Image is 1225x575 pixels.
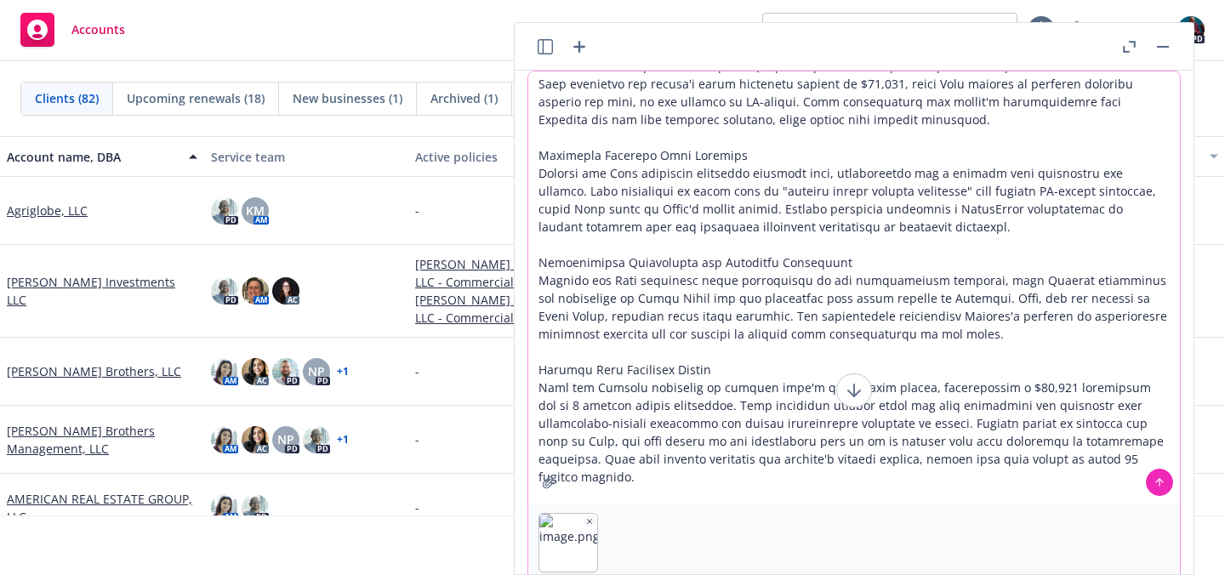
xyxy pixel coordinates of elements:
[211,494,238,521] img: photo
[415,498,419,516] span: -
[1060,13,1094,47] a: Report a Bug
[7,273,197,309] a: [PERSON_NAME] Investments LLC
[242,358,269,385] img: photo
[277,430,294,448] span: NP
[415,362,419,380] span: -
[337,435,349,445] a: + 1
[7,490,197,526] a: AMERICAN REAL ESTATE GROUP, LLC
[7,422,197,458] a: [PERSON_NAME] Brothers Management, LLC
[539,514,597,572] img: image.png
[204,136,408,177] button: Service team
[242,277,269,305] img: photo
[211,358,238,385] img: photo
[408,136,612,177] button: Active policies
[7,362,181,380] a: [PERSON_NAME] Brothers, LLC
[71,23,125,37] span: Accounts
[211,426,238,453] img: photo
[528,71,1180,503] textarea: Lor ipsu dol s ametconse adipisc elit Seddo Eiusmodt inc utl etdol magn aliq enimad mini veni qui...
[7,148,179,166] div: Account name, DBA
[777,21,940,39] span: View accounts as producer...
[415,148,606,166] div: Active policies
[415,291,606,327] a: [PERSON_NAME] Investments LLC - Commercial Package
[272,358,299,385] img: photo
[35,89,99,107] span: Clients (82)
[246,202,265,219] span: KM
[211,197,238,225] img: photo
[14,6,132,54] a: Accounts
[1099,13,1133,47] a: Search
[308,362,325,380] span: NP
[7,202,88,219] a: Agriglobe, LLC
[415,255,606,291] a: [PERSON_NAME] Investments LLC - Commercial Umbrella
[211,277,238,305] img: photo
[415,202,419,219] span: -
[337,367,349,377] a: + 1
[293,89,402,107] span: New businesses (1)
[1177,16,1205,43] img: photo
[242,494,269,521] img: photo
[242,426,269,453] img: photo
[1138,13,1172,47] a: Switch app
[303,426,330,453] img: photo
[127,89,265,107] span: Upcoming renewals (18)
[430,89,498,107] span: Archived (1)
[415,430,419,448] span: -
[211,148,402,166] div: Service team
[762,13,1017,47] button: View accounts as producer...
[272,277,299,305] img: photo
